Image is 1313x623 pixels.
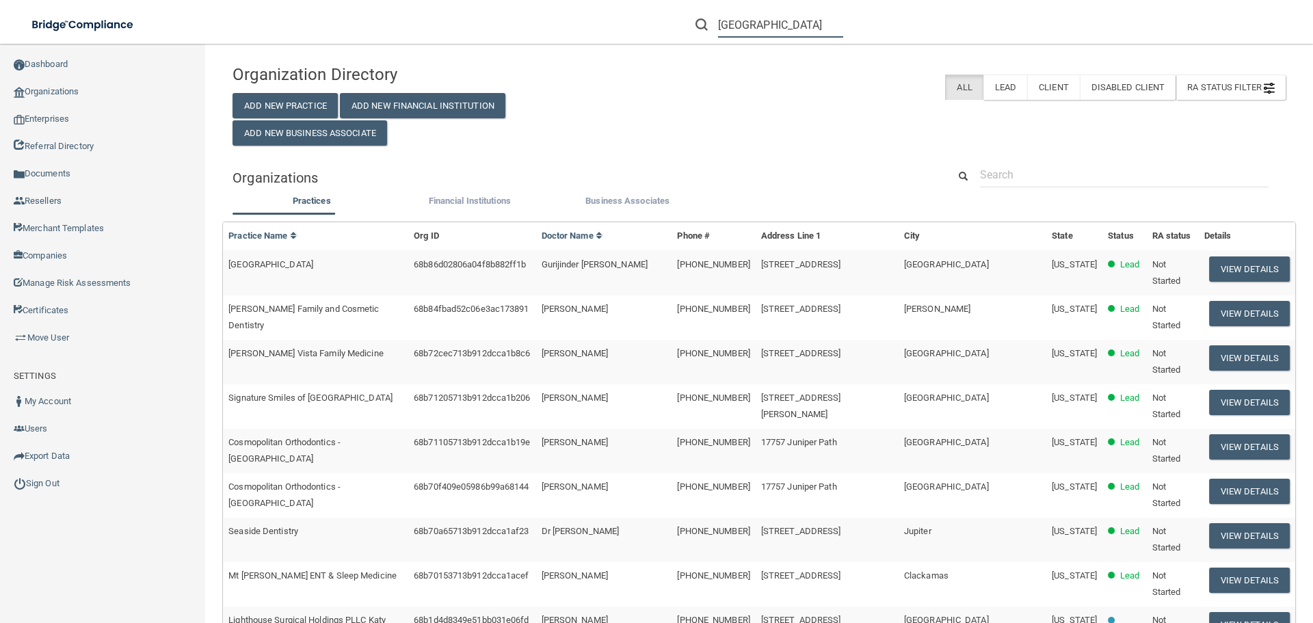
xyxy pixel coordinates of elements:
span: [PERSON_NAME] [542,393,608,403]
img: organization-icon.f8decf85.png [14,87,25,98]
span: [PHONE_NUMBER] [677,348,750,358]
button: Add New Business Associate [233,120,387,146]
span: Jupiter [904,526,931,536]
img: ic_user_dark.df1a06c3.png [14,396,25,407]
label: Practices [239,193,384,209]
img: ic_dashboard_dark.d01f4a41.png [14,59,25,70]
span: Not Started [1152,304,1181,330]
th: State [1046,222,1102,250]
label: Financial Institutions [397,193,542,209]
span: [US_STATE] [1052,570,1097,581]
iframe: Drift Widget Chat Controller [1076,526,1297,581]
label: Business Associates [555,193,700,209]
span: Financial Institutions [429,196,511,206]
button: Add New Financial Institution [340,93,505,118]
span: Seaside Dentistry [228,526,298,536]
span: [STREET_ADDRESS] [761,570,841,581]
span: [PHONE_NUMBER] [677,526,750,536]
img: icon-filter@2x.21656d0b.png [1264,83,1275,94]
img: icon-users.e205127d.png [14,423,25,434]
span: [STREET_ADDRESS] [761,348,841,358]
img: ic-search.3b580494.png [695,18,708,31]
img: icon-export.b9366987.png [14,451,25,462]
span: [GEOGRAPHIC_DATA] [904,393,989,403]
span: 68b84fbad52c06e3ac173891 [414,304,529,314]
span: [US_STATE] [1052,526,1097,536]
img: briefcase.64adab9b.png [14,331,27,345]
p: Lead [1120,256,1139,273]
img: icon-documents.8dae5593.png [14,169,25,180]
span: 68b70f409e05986b99a68144 [414,481,529,492]
p: Lead [1120,345,1139,362]
span: Not Started [1152,348,1181,375]
span: [PERSON_NAME] [542,304,608,314]
span: Business Associates [585,196,669,206]
img: ic_power_dark.7ecde6b1.png [14,477,26,490]
span: Signature Smiles of [GEOGRAPHIC_DATA] [228,393,393,403]
button: View Details [1209,345,1290,371]
button: Add New Practice [233,93,338,118]
span: [US_STATE] [1052,481,1097,492]
span: 68b70153713b912dcca1acef [414,570,529,581]
span: [PHONE_NUMBER] [677,437,750,447]
li: Practices [233,193,390,213]
img: ic_reseller.de258add.png [14,196,25,207]
span: [GEOGRAPHIC_DATA] [228,259,313,269]
span: [PERSON_NAME] Family and Cosmetic Dentistry [228,304,379,330]
th: City [899,222,1046,250]
input: Search [980,162,1269,187]
th: Org ID [408,222,535,250]
span: 68b71105713b912dcca1b19e [414,437,530,447]
li: Financial Institutions [390,193,548,213]
label: All [945,75,983,100]
span: [PERSON_NAME] [542,348,608,358]
input: Search [718,12,843,38]
span: [STREET_ADDRESS] [761,526,841,536]
label: SETTINGS [14,368,56,384]
span: Cosmopolitan Orthodontics - [GEOGRAPHIC_DATA] [228,437,341,464]
span: [US_STATE] [1052,348,1097,358]
span: Mt [PERSON_NAME] ENT & Sleep Medicine [228,570,397,581]
span: [PHONE_NUMBER] [677,570,750,581]
span: Not Started [1152,481,1181,508]
span: [US_STATE] [1052,393,1097,403]
span: [STREET_ADDRESS] [761,304,841,314]
span: [PERSON_NAME] [904,304,970,314]
span: Not Started [1152,259,1181,286]
label: Disabled Client [1080,75,1176,100]
span: [GEOGRAPHIC_DATA] [904,348,989,358]
button: View Details [1209,256,1290,282]
span: Dr [PERSON_NAME] [542,526,620,536]
span: Not Started [1152,570,1181,597]
span: [STREET_ADDRESS][PERSON_NAME] [761,393,841,419]
span: Gurijinder [PERSON_NAME] [542,259,648,269]
span: [PHONE_NUMBER] [677,481,750,492]
span: 68b86d02806a04f8b882ff1b [414,259,526,269]
span: [PHONE_NUMBER] [677,259,750,269]
h5: Organizations [233,170,927,185]
th: Address Line 1 [756,222,899,250]
span: [STREET_ADDRESS] [761,259,841,269]
span: 17757 Juniper Path [761,437,837,447]
button: View Details [1209,301,1290,326]
p: Lead [1120,301,1139,317]
span: Not Started [1152,393,1181,419]
span: [US_STATE] [1052,259,1097,269]
th: RA status [1147,222,1199,250]
span: 68b70a65713b912dcca1af23 [414,526,529,536]
img: enterprise.0d942306.png [14,115,25,124]
p: Lead [1120,479,1139,495]
span: 68b72cec713b912dcca1b8c6 [414,348,530,358]
button: View Details [1209,523,1290,548]
p: Lead [1120,434,1139,451]
span: [US_STATE] [1052,437,1097,447]
span: [PERSON_NAME] [542,570,608,581]
h4: Organization Directory [233,66,570,83]
span: 68b71205713b912dcca1b206 [414,393,530,403]
span: RA Status Filter [1187,82,1275,92]
a: Practice Name [228,230,297,241]
span: [PERSON_NAME] [542,437,608,447]
label: Client [1027,75,1080,100]
span: Clackamas [904,570,949,581]
th: Details [1199,222,1295,250]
